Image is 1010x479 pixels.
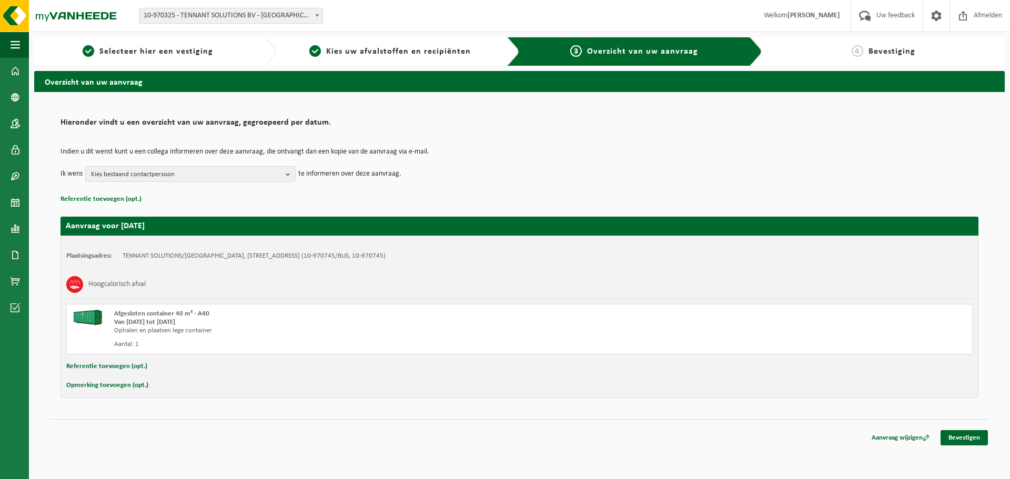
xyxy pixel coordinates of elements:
[114,319,175,325] strong: Van [DATE] tot [DATE]
[66,360,147,373] button: Referentie toevoegen (opt.)
[34,71,1005,91] h2: Overzicht van uw aanvraag
[66,222,145,230] strong: Aanvraag voor [DATE]
[864,430,937,445] a: Aanvraag wijzigen
[83,45,94,57] span: 1
[309,45,321,57] span: 2
[99,47,213,56] span: Selecteer hier een vestiging
[60,192,142,206] button: Referentie toevoegen (opt.)
[852,45,863,57] span: 4
[282,45,498,58] a: 2Kies uw afvalstoffen en recipiënten
[570,45,582,57] span: 3
[787,12,840,19] strong: [PERSON_NAME]
[60,148,978,156] p: Indien u dit wenst kunt u een collega informeren over deze aanvraag, die ontvangt dan een kopie v...
[139,8,322,23] span: 10-970325 - TENNANT SOLUTIONS BV - MECHELEN
[587,47,698,56] span: Overzicht van uw aanvraag
[114,327,562,335] div: Ophalen en plaatsen lege container
[85,166,296,182] button: Kies bestaand contactpersoon
[941,430,988,445] a: Bevestigen
[72,310,104,325] img: HK-XA-40-GN-00.png
[298,166,401,182] p: te informeren over deze aanvraag.
[66,379,148,392] button: Opmerking toevoegen (opt.)
[868,47,915,56] span: Bevestiging
[123,252,386,260] td: TENNANT SOLUTIONS/[GEOGRAPHIC_DATA], [STREET_ADDRESS] (10-970745/BUS, 10-970745)
[326,47,471,56] span: Kies uw afvalstoffen en recipiënten
[39,45,256,58] a: 1Selecteer hier een vestiging
[114,340,562,349] div: Aantal: 1
[60,166,83,182] p: Ik wens
[91,167,281,182] span: Kies bestaand contactpersoon
[114,310,209,317] span: Afgesloten container 40 m³ - A40
[139,8,323,24] span: 10-970325 - TENNANT SOLUTIONS BV - MECHELEN
[88,276,146,293] h3: Hoogcalorisch afval
[60,118,978,133] h2: Hieronder vindt u een overzicht van uw aanvraag, gegroepeerd per datum.
[66,252,112,259] strong: Plaatsingsadres:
